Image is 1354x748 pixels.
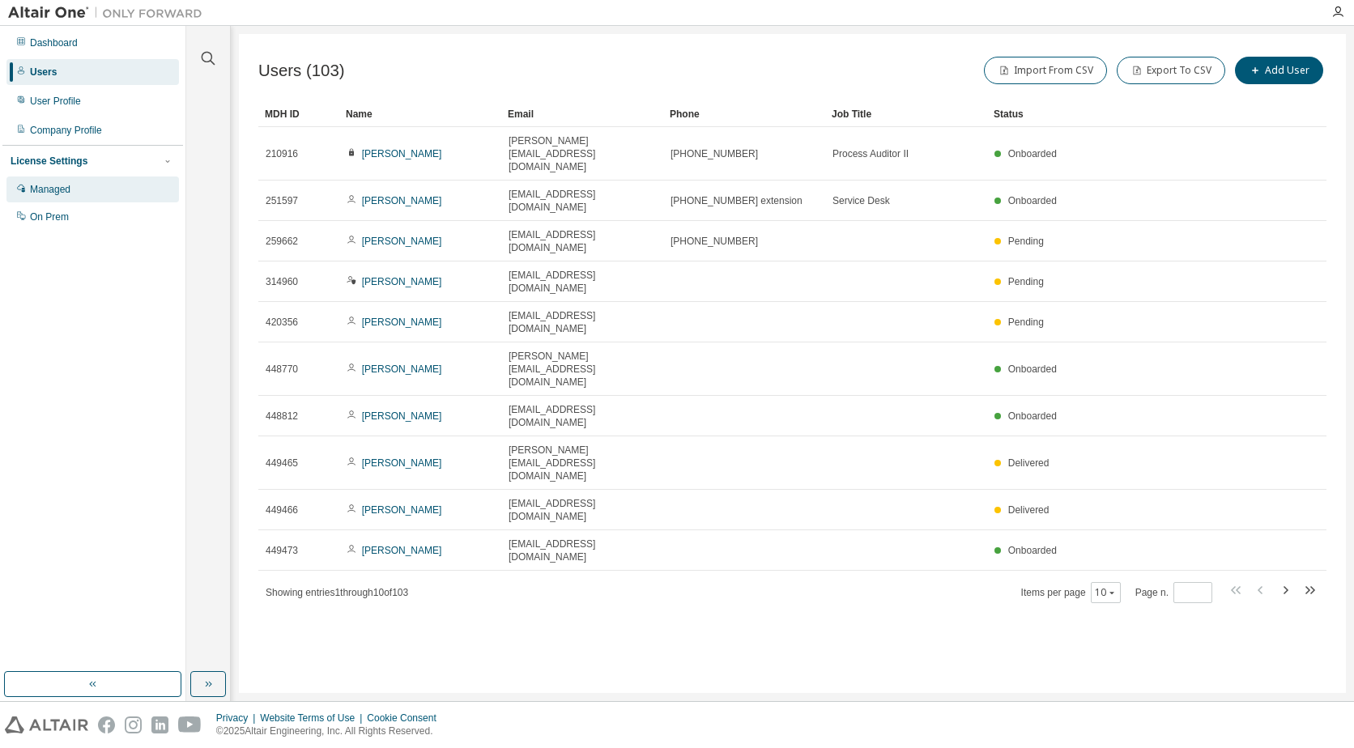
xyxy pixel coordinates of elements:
[266,316,298,329] span: 420356
[1008,545,1057,556] span: Onboarded
[509,188,656,214] span: [EMAIL_ADDRESS][DOMAIN_NAME]
[266,587,408,598] span: Showing entries 1 through 10 of 103
[265,101,333,127] div: MDH ID
[671,235,758,248] span: [PHONE_NUMBER]
[362,236,442,247] a: [PERSON_NAME]
[30,36,78,49] div: Dashboard
[30,124,102,137] div: Company Profile
[216,712,260,725] div: Privacy
[5,716,88,733] img: altair_logo.svg
[362,148,442,159] a: [PERSON_NAME]
[266,194,298,207] span: 251597
[30,95,81,108] div: User Profile
[1008,457,1050,469] span: Delivered
[346,101,495,127] div: Name
[509,309,656,335] span: [EMAIL_ADDRESS][DOMAIN_NAME]
[266,363,298,376] span: 448770
[362,195,442,206] a: [PERSON_NAME]
[509,444,656,482] span: [PERSON_NAME][EMAIL_ADDRESS][DOMAIN_NAME]
[266,504,298,516] span: 449466
[832,194,890,207] span: Service Desk
[362,545,442,556] a: [PERSON_NAME]
[11,155,87,168] div: License Settings
[671,147,758,160] span: [PHONE_NUMBER]
[125,716,142,733] img: instagram.svg
[216,725,446,738] p: © 2025 Altair Engineering, Inc. All Rights Reserved.
[151,716,168,733] img: linkedin.svg
[362,504,442,516] a: [PERSON_NAME]
[509,403,656,429] span: [EMAIL_ADDRESS][DOMAIN_NAME]
[1008,276,1044,287] span: Pending
[260,712,367,725] div: Website Terms of Use
[98,716,115,733] img: facebook.svg
[1135,582,1212,603] span: Page n.
[362,276,442,287] a: [PERSON_NAME]
[671,194,803,207] span: [PHONE_NUMBER] extension
[30,66,57,79] div: Users
[30,183,70,196] div: Managed
[362,317,442,328] a: [PERSON_NAME]
[1008,410,1057,422] span: Onboarded
[509,497,656,523] span: [EMAIL_ADDRESS][DOMAIN_NAME]
[266,410,298,423] span: 448812
[1008,236,1044,247] span: Pending
[266,275,298,288] span: 314960
[1095,586,1117,599] button: 10
[362,410,442,422] a: [PERSON_NAME]
[1117,57,1225,84] button: Export To CSV
[1008,317,1044,328] span: Pending
[258,62,345,80] span: Users (103)
[509,538,656,563] span: [EMAIL_ADDRESS][DOMAIN_NAME]
[1008,504,1050,516] span: Delivered
[30,210,69,223] div: On Prem
[984,57,1107,84] button: Import From CSV
[508,101,657,127] div: Email
[1021,582,1121,603] span: Items per page
[178,716,202,733] img: youtube.svg
[1235,57,1323,84] button: Add User
[509,228,656,254] span: [EMAIL_ADDRESS][DOMAIN_NAME]
[266,544,298,557] span: 449473
[266,235,298,248] span: 259662
[8,5,211,21] img: Altair One
[509,269,656,295] span: [EMAIL_ADDRESS][DOMAIN_NAME]
[670,101,819,127] div: Phone
[832,147,909,160] span: Process Auditor II
[266,457,298,470] span: 449465
[994,101,1242,127] div: Status
[832,101,981,127] div: Job Title
[509,134,656,173] span: [PERSON_NAME][EMAIL_ADDRESS][DOMAIN_NAME]
[1008,195,1057,206] span: Onboarded
[362,363,442,375] a: [PERSON_NAME]
[367,712,445,725] div: Cookie Consent
[1008,148,1057,159] span: Onboarded
[1008,363,1057,375] span: Onboarded
[362,457,442,469] a: [PERSON_NAME]
[509,350,656,389] span: [PERSON_NAME][EMAIL_ADDRESS][DOMAIN_NAME]
[266,147,298,160] span: 210916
